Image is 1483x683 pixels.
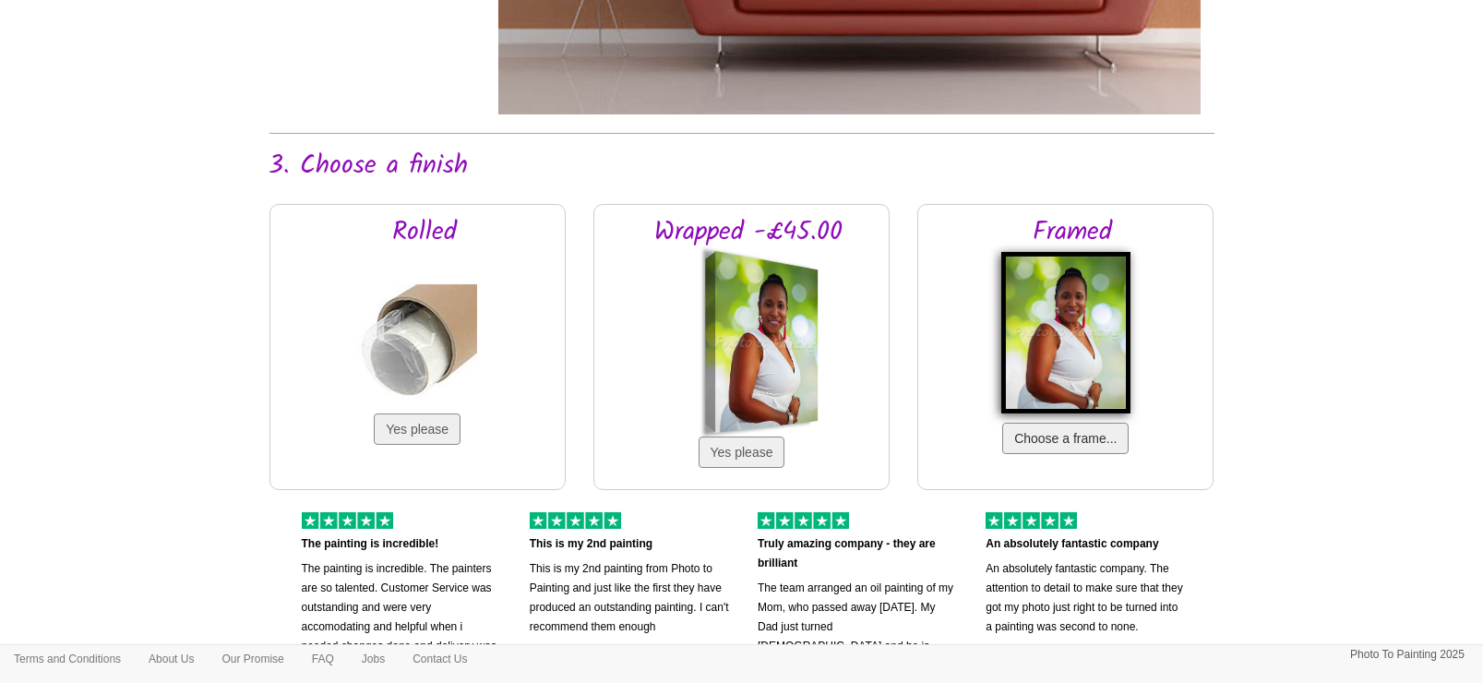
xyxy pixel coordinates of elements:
[269,152,1214,181] h2: 3. Choose a finish
[312,219,537,247] h2: Rolled
[986,512,1077,529] img: 5 of out 5 stars
[302,559,502,676] p: The painting is incredible. The painters are so talented. Customer Service was outstanding and we...
[699,437,785,468] button: Yes please
[530,559,730,637] p: This is my 2nd painting from Photo to Painting and just like the first they have produced an outs...
[348,645,399,673] a: Jobs
[357,284,477,404] img: Rolled in a tube
[302,534,502,554] p: The painting is incredible!
[986,534,1186,554] p: An absolutely fantastic company
[986,642,1186,662] p: [PERSON_NAME]
[1002,423,1129,454] button: Choose a frame...
[374,413,460,445] button: Yes please
[530,512,621,529] img: 5 of out 5 stars
[530,642,730,662] p: C Priestly
[302,512,393,529] img: 5 of out 5 stars
[208,645,297,673] a: Our Promise
[636,219,861,247] h2: Wrapped -
[766,211,843,253] span: £45.00
[530,534,730,554] p: This is my 2nd painting
[135,645,208,673] a: About Us
[758,512,849,529] img: 5 of out 5 stars
[960,219,1185,247] h2: Framed
[758,534,958,573] p: Truly amazing company - they are brilliant
[986,559,1186,637] p: An absolutely fantastic company. The attention to detail to make sure that they got my photo just...
[399,645,481,673] a: Contact Us
[298,645,348,673] a: FAQ
[758,579,958,676] p: The team arranged an oil painting of my Mom, who passed away [DATE]. My Dad just turned [DEMOGRAP...
[1350,645,1465,665] p: Photo To Painting 2025
[1001,252,1130,413] img: Framed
